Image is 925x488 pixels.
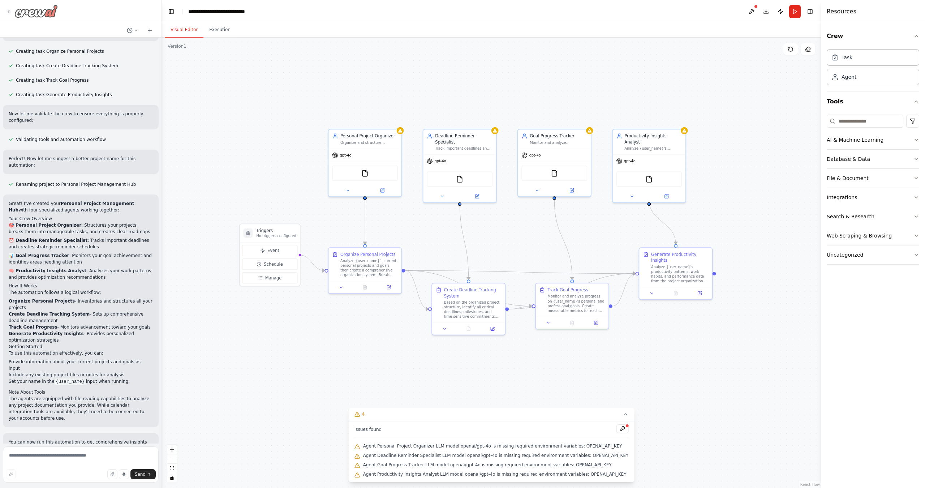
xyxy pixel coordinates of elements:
[9,331,84,336] strong: Generate Productivity Insights
[55,378,86,385] code: {user_name}
[167,445,177,483] div: React Flow controls
[167,473,177,483] button: toggle interactivity
[639,247,713,300] div: Generate Productivity InsightsAnalyze {user_name}'s productivity patterns, work habits, and perfo...
[624,133,682,145] div: Productivity Insights Analyst
[405,267,635,277] g: Edge from 3de69d2f-8573-4e1b-a295-ae800a00ccc4 to 92e7c147-feb8-4c5e-9acc-48fdefb8c75d
[9,238,87,243] strong: ⏰ Deadline Reminder Specialist
[9,267,153,281] p: : Analyzes your work patterns and provides optimization recommendations
[530,133,587,139] div: Goal Progress Tracker
[827,155,870,163] div: Database & Data
[349,408,634,421] button: 4
[535,283,609,330] div: Track Goal ProgressMonitor and analyze progress on {user_name}'s personal and professional goals....
[551,170,558,177] img: FileReadTool
[9,299,75,304] strong: Organize Personal Projects
[340,153,351,158] span: gpt-4o
[612,129,686,203] div: Productivity Insights AnalystAnalyze {user_name}'s productivity patterns, work habits, and perfor...
[529,153,541,158] span: gpt-4o
[444,300,502,319] div: Based on the organized project structure, identify all critical deadlines, milestones, and time-s...
[827,232,892,239] div: Web Scraping & Browsing
[689,290,710,297] button: Open in side panel
[827,26,919,46] button: Crew
[457,200,472,279] g: Edge from b6614718-7aab-40da-b784-378bb1a2ff2e to ea19d6d3-cfdc-4d1a-9955-82d5f856965b
[328,247,402,294] div: Organize Personal ProjectsAnalyze {user_name}'s current personal projects and goals, then create ...
[482,325,503,333] button: Open in side panel
[340,258,398,277] div: Analyze {user_name}'s current personal projects and goals, then create a comprehensive organizati...
[827,245,919,264] button: Uncategorized
[842,73,856,81] div: Agent
[9,223,81,228] strong: 🎯 Personal Project Organizer
[144,26,156,35] button: Start a new chat
[242,258,297,270] button: Schedule
[9,215,153,222] h2: Your Crew Overview
[827,188,919,207] button: Integrations
[16,137,106,142] span: Validating tools and automation workflow
[517,129,591,197] div: Goal Progress TrackerMonitor and analyze {user_name}'s progress toward personal and professional ...
[340,252,396,257] div: Organize Personal Projects
[168,43,186,49] div: Version 1
[530,140,587,145] div: Monitor and analyze {user_name}'s progress toward personal and professional goals, providing deta...
[9,330,153,343] li: - Provides personalized optimization strategies
[130,469,156,479] button: Send
[9,359,153,372] li: Provide information about your current projects and goals as input
[560,319,585,326] button: No output available
[9,201,134,213] strong: Personal Project Management Hub
[650,193,683,200] button: Open in side panel
[135,471,146,477] span: Send
[256,228,296,234] h3: Triggers
[555,187,589,194] button: Open in side panel
[265,275,282,281] span: Manage
[9,283,153,289] h2: How It Works
[9,252,153,265] p: : Monitors your goal achievement and identifies areas needing attention
[9,268,86,273] strong: 🧠 Productivity Insights Analyst
[379,284,399,291] button: Open in side panel
[16,48,104,54] span: Creating task Organize Personal Projects
[9,325,57,330] strong: Track Goal Progress
[827,150,919,168] button: Database & Data
[354,427,382,432] span: Issues found
[435,159,446,163] span: gpt-4o
[827,226,919,245] button: Web Scraping & Browsing
[405,267,428,312] g: Edge from 3de69d2f-8573-4e1b-a295-ae800a00ccc4 to ea19d6d3-cfdc-4d1a-9955-82d5f856965b
[827,130,919,149] button: AI & Machine Learning
[827,91,919,112] button: Tools
[340,140,398,145] div: Organize and structure {user_name}'s personal projects by breaking them down into manageable task...
[827,175,869,182] div: File & Document
[9,343,153,350] h2: Getting Started
[242,245,297,256] button: Event
[242,272,297,283] button: Manage
[264,261,283,267] span: Schedule
[456,325,481,333] button: No output available
[827,7,856,16] h4: Resources
[9,298,153,311] li: - Inventories and structures all your projects
[362,411,365,418] span: 4
[9,312,90,317] strong: Create Deadline Tracking System
[188,8,270,15] nav: breadcrumb
[435,146,492,151] div: Track important deadlines and milestones for {user_name}'s projects, creating strategic reminder ...
[167,464,177,473] button: fit view
[827,213,874,220] div: Search & Research
[167,445,177,454] button: zoom in
[435,133,492,145] div: Deadline Reminder Specialist
[9,324,153,330] li: - Monitors advancement toward your goals
[805,7,815,17] button: Hide right sidebar
[800,483,820,487] a: React Flow attribution
[256,234,296,239] p: No triggers configured
[651,265,709,283] div: Analyze {user_name}'s productivity patterns, work habits, and performance data from the project o...
[239,224,300,287] div: TriggersNo triggers configuredEventScheduleManage
[9,237,153,250] p: : Tracks important deadlines and creates strategic reminder schedules
[9,200,153,213] p: Great! I've created your with four specialized agents working together:
[9,389,153,395] h2: Note About Tools
[827,207,919,226] button: Search & Research
[646,176,653,183] img: FileReadTool
[363,462,612,468] span: Agent Goal Progress Tracker LLM model openai/gpt-4o is missing required environment variables: OP...
[663,290,688,297] button: No output available
[551,200,575,279] g: Edge from 44473e21-34d2-4696-899b-da5d1a7fbc80 to 5aa8a2e2-fe4c-4302-b38c-f49dfdf36792
[842,54,852,61] div: Task
[340,133,398,139] div: Personal Project Organizer
[431,283,505,335] div: Create Deadline Tracking SystemBased on the organized project structure, identify all critical de...
[9,311,153,324] li: - Sets up comprehensive deadline management
[9,253,69,258] strong: 📊 Goal Progress Tracker
[547,287,588,293] div: Track Goal Progress
[646,200,679,244] g: Edge from 630fe4f1-5221-4396-9bae-9a270670a2b2 to 92e7c147-feb8-4c5e-9acc-48fdefb8c75d
[366,187,399,194] button: Open in side panel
